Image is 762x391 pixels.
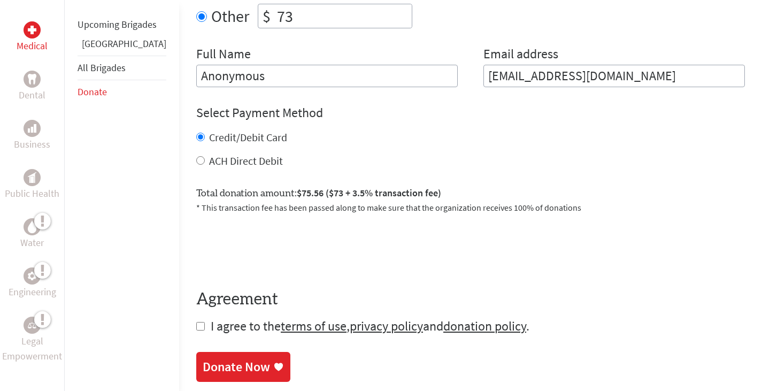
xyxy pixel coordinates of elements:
label: Credit/Debit Card [209,131,287,144]
li: Ghana [78,36,166,56]
div: Engineering [24,267,41,285]
li: All Brigades [78,56,166,80]
img: Medical [28,26,36,34]
div: Medical [24,21,41,39]
a: donation policy [443,318,526,334]
img: Legal Empowerment [28,322,36,328]
div: $ [258,4,275,28]
label: Total donation amount: [196,186,441,201]
input: Enter Full Name [196,65,458,87]
a: Donate [78,86,107,98]
a: Public HealthPublic Health [5,169,59,201]
a: privacy policy [350,318,423,334]
p: Medical [17,39,48,53]
span: $75.56 ($73 + 3.5% transaction fee) [297,187,441,199]
p: Dental [19,88,45,103]
a: WaterWater [20,218,44,250]
p: Public Health [5,186,59,201]
h4: Agreement [196,290,745,309]
li: Donate [78,80,166,104]
label: Full Name [196,45,251,65]
a: Legal EmpowermentLegal Empowerment [2,317,62,364]
p: Business [14,137,50,152]
input: Your Email [483,65,745,87]
img: Public Health [28,172,36,183]
img: Dental [28,74,36,84]
div: Dental [24,71,41,88]
img: Engineering [28,272,36,280]
p: Water [20,235,44,250]
a: Upcoming Brigades [78,18,157,30]
p: * This transaction fee has been passed along to make sure that the organization receives 100% of ... [196,201,745,214]
a: Donate Now [196,352,290,382]
div: Business [24,120,41,137]
a: All Brigades [78,62,126,74]
a: EngineeringEngineering [9,267,56,300]
h4: Select Payment Method [196,104,745,121]
a: terms of use [281,318,347,334]
li: Upcoming Brigades [78,13,166,36]
a: MedicalMedical [17,21,48,53]
div: Public Health [24,169,41,186]
img: Water [28,220,36,233]
iframe: reCAPTCHA [196,227,359,269]
p: Engineering [9,285,56,300]
div: Water [24,218,41,235]
div: Legal Empowerment [24,317,41,334]
a: BusinessBusiness [14,120,50,152]
div: Donate Now [203,358,270,375]
img: Business [28,124,36,133]
label: Other [211,4,249,28]
a: [GEOGRAPHIC_DATA] [82,37,166,50]
span: I agree to the , and . [211,318,529,334]
label: Email address [483,45,558,65]
label: ACH Direct Debit [209,154,283,167]
input: Enter Amount [275,4,412,28]
a: DentalDental [19,71,45,103]
p: Legal Empowerment [2,334,62,364]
